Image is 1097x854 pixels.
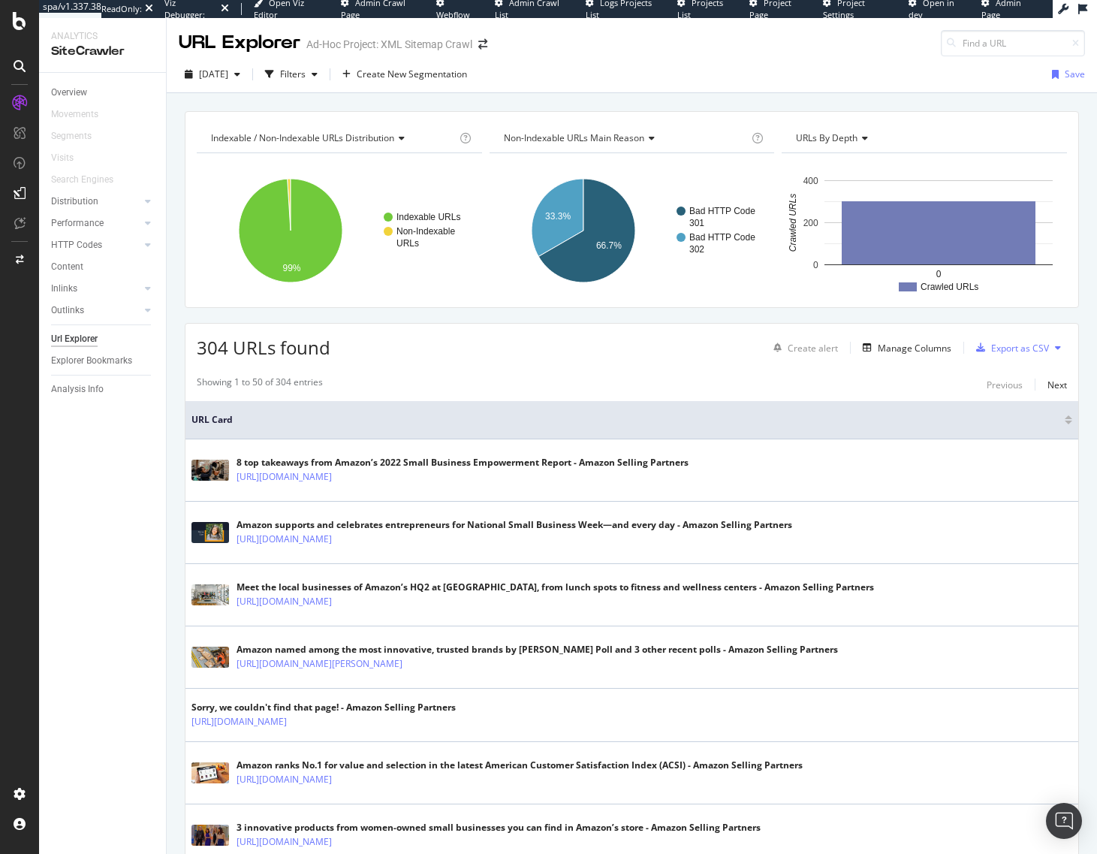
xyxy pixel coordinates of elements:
[237,518,792,532] div: Amazon supports and celebrates entrepreneurs for National Small Business Week—and every day - Ama...
[191,584,229,605] img: main image
[199,68,228,80] span: 2025 Sep. 22nd
[1046,62,1085,86] button: Save
[51,172,113,188] div: Search Engines
[51,353,132,369] div: Explorer Bookmarks
[689,232,755,243] text: Bad HTTP Code
[51,303,140,318] a: Outlinks
[237,656,402,671] a: [URL][DOMAIN_NAME][PERSON_NAME]
[51,331,155,347] a: Url Explorer
[689,244,704,255] text: 302
[51,194,98,210] div: Distribution
[51,382,155,397] a: Analysis Info
[51,172,128,188] a: Search Engines
[596,240,622,251] text: 66.7%
[689,206,755,216] text: Bad HTTP Code
[803,218,818,228] text: 200
[970,336,1049,360] button: Export as CSV
[936,269,942,279] text: 0
[191,522,229,543] img: main image
[208,126,457,150] h4: Indexable / Non-Indexable URLs Distribution
[813,260,818,270] text: 0
[211,131,394,144] span: Indexable / Non-Indexable URLs distribution
[237,594,332,609] a: [URL][DOMAIN_NAME]
[191,701,456,714] div: Sorry, we couldn't find that page! - Amazon Selling Partners
[51,237,102,253] div: HTTP Codes
[51,194,140,210] a: Distribution
[1047,379,1067,391] div: Next
[51,107,113,122] a: Movements
[1046,803,1082,839] div: Open Intercom Messenger
[51,150,74,166] div: Visits
[941,30,1085,56] input: Find a URL
[197,165,482,296] svg: A chart.
[51,30,154,43] div: Analytics
[1047,376,1067,394] button: Next
[259,62,324,86] button: Filters
[191,647,229,668] img: main image
[51,128,92,144] div: Segments
[197,376,323,394] div: Showing 1 to 50 of 304 entries
[782,165,1067,296] svg: A chart.
[51,259,155,275] a: Content
[51,353,155,369] a: Explorer Bookmarks
[357,68,467,80] span: Create New Segmentation
[987,376,1023,394] button: Previous
[51,43,154,60] div: SiteCrawler
[921,282,978,292] text: Crawled URLs
[51,216,140,231] a: Performance
[237,821,761,834] div: 3 innovative products from women-owned small businesses you can find in Amazon’s store - Amazon S...
[237,759,803,772] div: Amazon ranks No.1 for value and selection in the latest American Customer Satisfaction Index (ACS...
[396,212,460,222] text: Indexable URLs
[191,714,287,729] a: [URL][DOMAIN_NAME]
[490,165,775,296] svg: A chart.
[788,342,838,355] div: Create alert
[793,126,1053,150] h4: URLs by Depth
[237,469,332,484] a: [URL][DOMAIN_NAME]
[396,238,419,249] text: URLs
[237,456,689,469] div: 8 top takeaways from Amazon’s 2022 Small Business Empowerment Report - Amazon Selling Partners
[191,762,229,783] img: main image
[504,131,644,144] span: Non-Indexable URLs Main Reason
[51,237,140,253] a: HTTP Codes
[306,37,472,52] div: Ad-Hoc Project: XML Sitemap Crawl
[767,336,838,360] button: Create alert
[179,30,300,56] div: URL Explorer
[51,331,98,347] div: Url Explorer
[545,211,571,222] text: 33.3%
[501,126,749,150] h4: Non-Indexable URLs Main Reason
[51,303,84,318] div: Outlinks
[197,335,330,360] span: 304 URLs found
[1065,68,1085,80] div: Save
[237,772,332,787] a: [URL][DOMAIN_NAME]
[51,281,140,297] a: Inlinks
[51,128,107,144] a: Segments
[51,85,155,101] a: Overview
[478,39,487,50] div: arrow-right-arrow-left
[51,85,87,101] div: Overview
[51,107,98,122] div: Movements
[51,216,104,231] div: Performance
[878,342,951,355] div: Manage Columns
[237,581,874,594] div: Meet the local businesses of Amazon’s HQ2 at [GEOGRAPHIC_DATA], from lunch spots to fitness and w...
[51,150,89,166] a: Visits
[283,263,301,273] text: 99%
[51,382,104,397] div: Analysis Info
[689,218,704,228] text: 301
[191,460,229,481] img: main image
[179,62,246,86] button: [DATE]
[336,62,473,86] button: Create New Segmentation
[857,339,951,357] button: Manage Columns
[191,825,229,846] img: main image
[396,226,455,237] text: Non-Indexable
[436,9,470,20] span: Webflow
[101,3,142,15] div: ReadOnly:
[237,834,332,849] a: [URL][DOMAIN_NAME]
[191,413,1061,427] span: URL Card
[987,379,1023,391] div: Previous
[51,259,83,275] div: Content
[280,68,306,80] div: Filters
[237,643,838,656] div: Amazon named among the most innovative, trusted brands by [PERSON_NAME] Poll and 3 other recent p...
[796,131,857,144] span: URLs by Depth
